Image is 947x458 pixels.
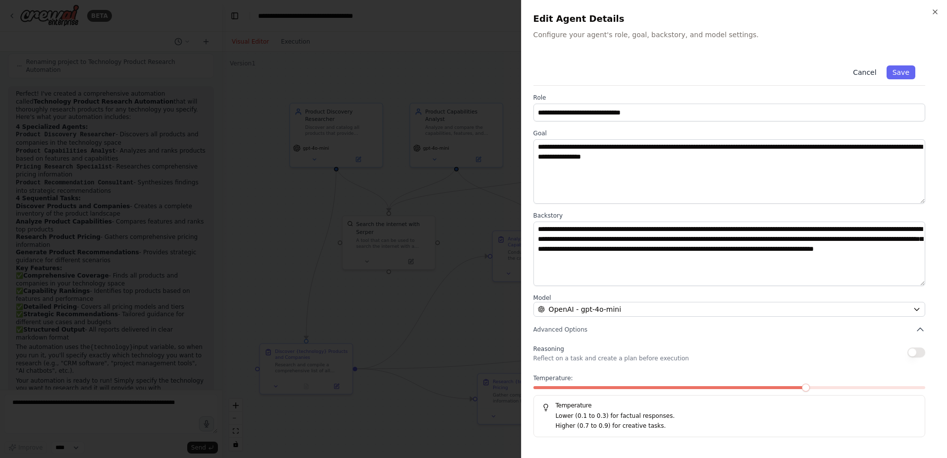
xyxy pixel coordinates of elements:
span: Temperature: [533,374,573,382]
p: Higher (0.7 to 0.9) for creative tasks. [556,421,917,431]
span: Advanced Options [533,326,587,334]
label: Role [533,94,925,102]
label: Goal [533,129,925,137]
span: Reasoning [533,345,564,352]
p: Configure your agent's role, goal, backstory, and model settings. [533,30,935,40]
button: Advanced Options [533,325,925,335]
p: Reflect on a task and create a plan before execution [533,354,689,362]
h5: Temperature [542,401,917,409]
span: OpenAI - gpt-4o-mini [549,304,621,314]
h2: Edit Agent Details [533,12,935,26]
label: Model [533,294,925,302]
button: Cancel [847,65,882,79]
p: Lower (0.1 to 0.3) for factual responses. [556,411,917,421]
button: Save [887,65,915,79]
button: OpenAI - gpt-4o-mini [533,302,925,317]
label: Backstory [533,212,925,220]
